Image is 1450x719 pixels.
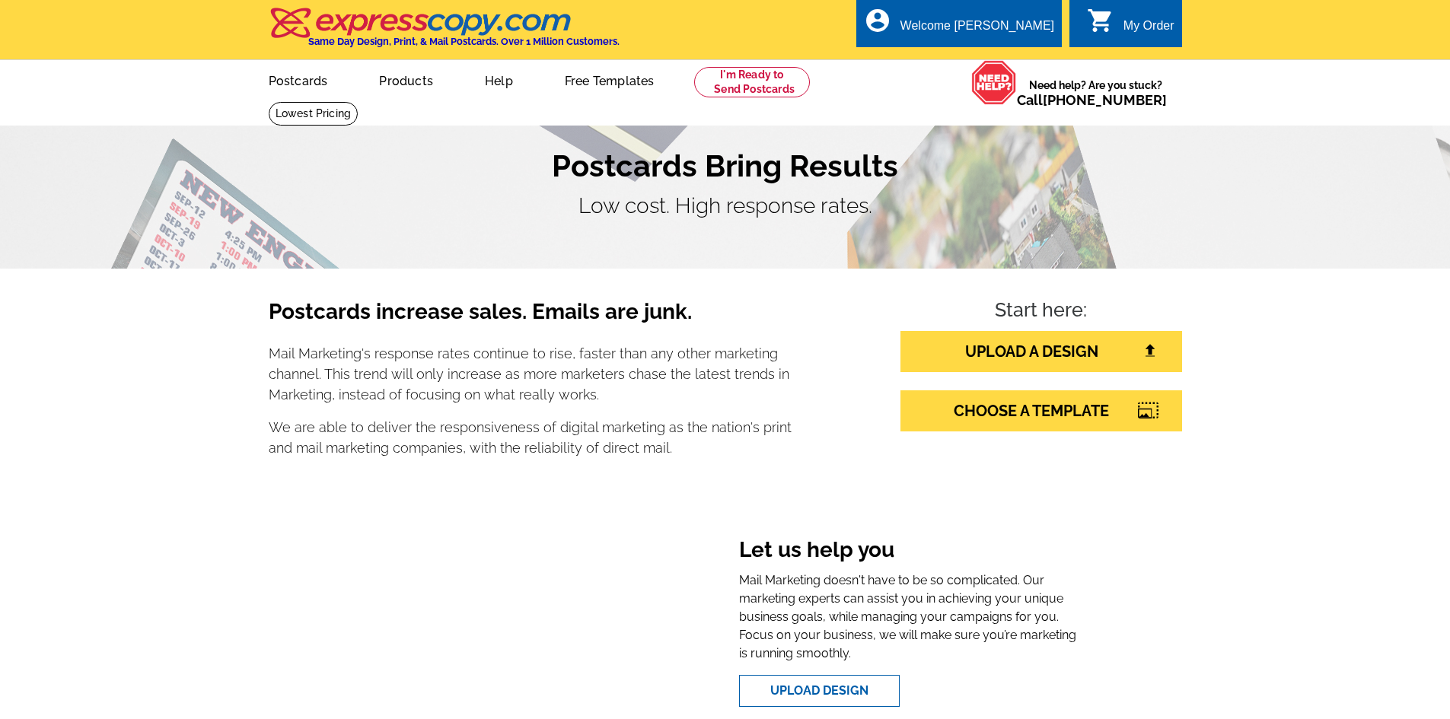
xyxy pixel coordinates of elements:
p: Low cost. High response rates. [269,190,1182,222]
i: shopping_cart [1087,7,1114,34]
h4: Same Day Design, Print, & Mail Postcards. Over 1 Million Customers. [308,36,620,47]
div: My Order [1123,19,1174,40]
h1: Postcards Bring Results [269,148,1182,184]
a: Free Templates [540,62,679,97]
a: Upload Design [739,675,900,707]
a: CHOOSE A TEMPLATE [900,390,1182,431]
a: shopping_cart My Order [1087,17,1174,36]
img: help [971,60,1017,105]
span: Need help? Are you stuck? [1017,78,1174,108]
h4: Start here: [900,299,1182,325]
a: [PHONE_NUMBER] [1043,92,1167,108]
div: Welcome [PERSON_NAME] [900,19,1054,40]
h3: Postcards increase sales. Emails are junk. [269,299,792,337]
a: Help [460,62,537,97]
span: Call [1017,92,1167,108]
h3: Let us help you [739,537,1079,566]
i: account_circle [864,7,891,34]
a: Same Day Design, Print, & Mail Postcards. Over 1 Million Customers. [269,18,620,47]
p: We are able to deliver the responsiveness of digital marketing as the nation's print and mail mar... [269,417,792,458]
p: Mail Marketing's response rates continue to rise, faster than any other marketing channel. This t... [269,343,792,405]
a: Products [355,62,457,97]
p: Mail Marketing doesn't have to be so complicated. Our marketing experts can assist you in achievi... [739,571,1079,663]
iframe: Welcome To expresscopy [371,525,693,719]
a: UPLOAD A DESIGN [900,331,1182,372]
a: Postcards [244,62,352,97]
